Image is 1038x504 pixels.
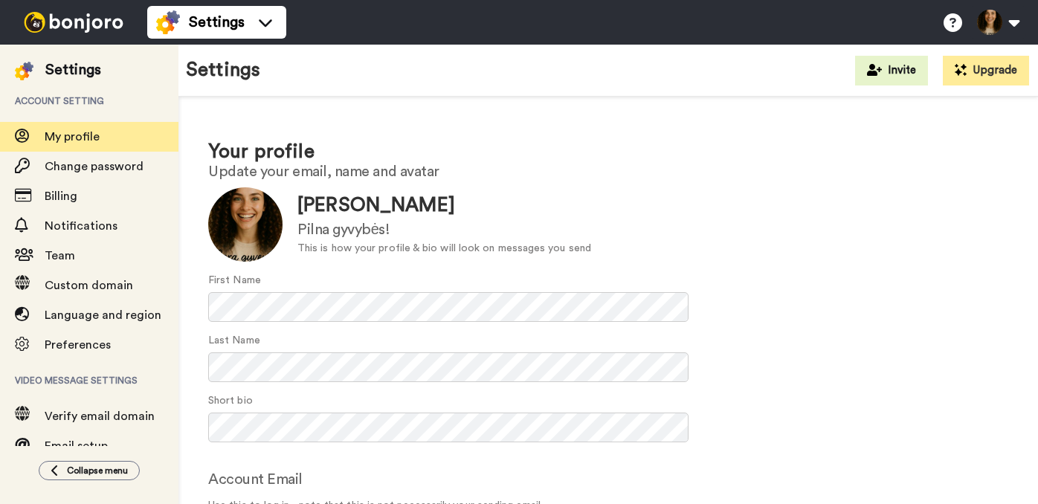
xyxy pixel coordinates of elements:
span: Billing [45,190,77,202]
h1: Settings [186,59,260,81]
div: [PERSON_NAME] [297,192,591,219]
img: settings-colored.svg [156,10,180,34]
span: Team [45,250,75,262]
span: Notifications [45,220,117,232]
div: Pilna gyvybės! [297,219,591,241]
img: bj-logo-header-white.svg [18,12,129,33]
img: settings-colored.svg [15,62,33,80]
div: This is how your profile & bio will look on messages you send [297,241,591,256]
span: My profile [45,131,100,143]
button: Invite [855,56,928,85]
button: Upgrade [943,56,1029,85]
div: Settings [45,59,101,80]
button: Collapse menu [39,461,140,480]
label: Last Name [208,333,260,349]
span: Language and region [45,309,161,321]
label: First Name [208,273,261,288]
label: Account Email [208,468,303,491]
span: Preferences [45,339,111,351]
span: Verify email domain [45,410,155,422]
span: Email setup [45,440,108,452]
h2: Update your email, name and avatar [208,164,1008,180]
span: Change password [45,161,144,172]
span: Collapse menu [67,465,128,476]
span: Settings [189,12,245,33]
span: Custom domain [45,280,133,291]
h1: Your profile [208,141,1008,163]
label: Short bio [208,393,253,409]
